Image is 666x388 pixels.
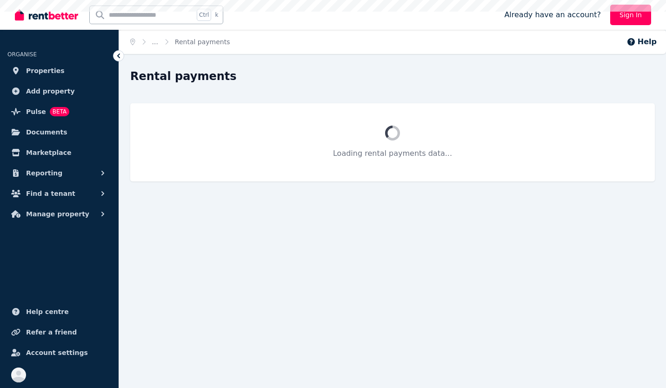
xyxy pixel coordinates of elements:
[26,127,67,138] span: Documents
[610,5,651,25] a: Sign In
[26,208,89,220] span: Manage property
[7,323,111,341] a: Refer a friend
[504,9,601,20] span: Already have an account?
[26,327,77,338] span: Refer a friend
[7,51,37,58] span: ORGANISE
[626,36,657,47] button: Help
[7,143,111,162] a: Marketplace
[7,184,111,203] button: Find a tenant
[7,123,111,141] a: Documents
[26,65,65,76] span: Properties
[26,86,75,97] span: Add property
[197,9,211,21] span: Ctrl
[7,61,111,80] a: Properties
[7,82,111,100] a: Add property
[26,306,69,317] span: Help centre
[215,11,218,19] span: k
[50,107,69,116] span: BETA
[7,302,111,321] a: Help centre
[119,30,241,54] nav: Breadcrumb
[26,347,88,358] span: Account settings
[26,167,62,179] span: Reporting
[26,147,71,158] span: Marketplace
[152,38,158,46] a: ...
[130,69,237,84] h1: Rental payments
[26,106,46,117] span: Pulse
[7,343,111,362] a: Account settings
[7,102,111,121] a: PulseBETA
[7,164,111,182] button: Reporting
[153,148,633,159] p: Loading rental payments data...
[26,188,75,199] span: Find a tenant
[175,37,230,47] span: Rental payments
[15,8,78,22] img: RentBetter
[7,205,111,223] button: Manage property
